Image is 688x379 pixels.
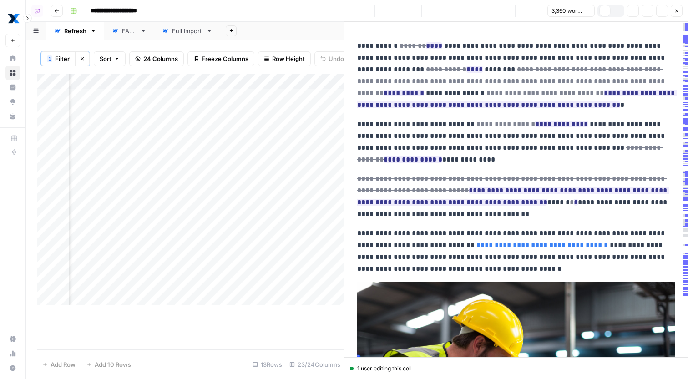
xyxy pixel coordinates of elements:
[95,360,131,369] span: Add 10 Rows
[51,360,76,369] span: Add Row
[314,51,350,66] button: Undo
[122,26,137,35] div: FAQs
[5,66,20,80] a: Browse
[55,54,70,63] span: Filter
[47,55,52,62] div: 1
[5,332,20,346] a: Settings
[5,109,20,124] a: Your Data
[547,5,595,17] button: 3,360 words
[100,54,111,63] span: Sort
[258,51,311,66] button: Row Height
[104,22,154,40] a: FAQs
[329,54,344,63] span: Undo
[94,51,126,66] button: Sort
[143,54,178,63] span: 24 Columns
[64,26,86,35] div: Refresh
[5,361,20,375] button: Help + Support
[350,364,683,373] div: 1 user editing this cell
[272,54,305,63] span: Row Height
[5,80,20,95] a: Insights
[286,357,344,372] div: 23/24 Columns
[46,22,104,40] a: Refresh
[81,357,137,372] button: Add 10 Rows
[5,10,22,27] img: MaintainX Logo
[5,346,20,361] a: Usage
[48,55,51,62] span: 1
[172,26,202,35] div: Full Import
[5,7,20,30] button: Workspace: MaintainX
[5,51,20,66] a: Home
[249,357,286,372] div: 13 Rows
[37,357,81,372] button: Add Row
[5,95,20,109] a: Opportunities
[154,22,220,40] a: Full Import
[551,7,582,15] span: 3,360 words
[202,54,248,63] span: Freeze Columns
[41,51,75,66] button: 1Filter
[187,51,254,66] button: Freeze Columns
[129,51,184,66] button: 24 Columns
